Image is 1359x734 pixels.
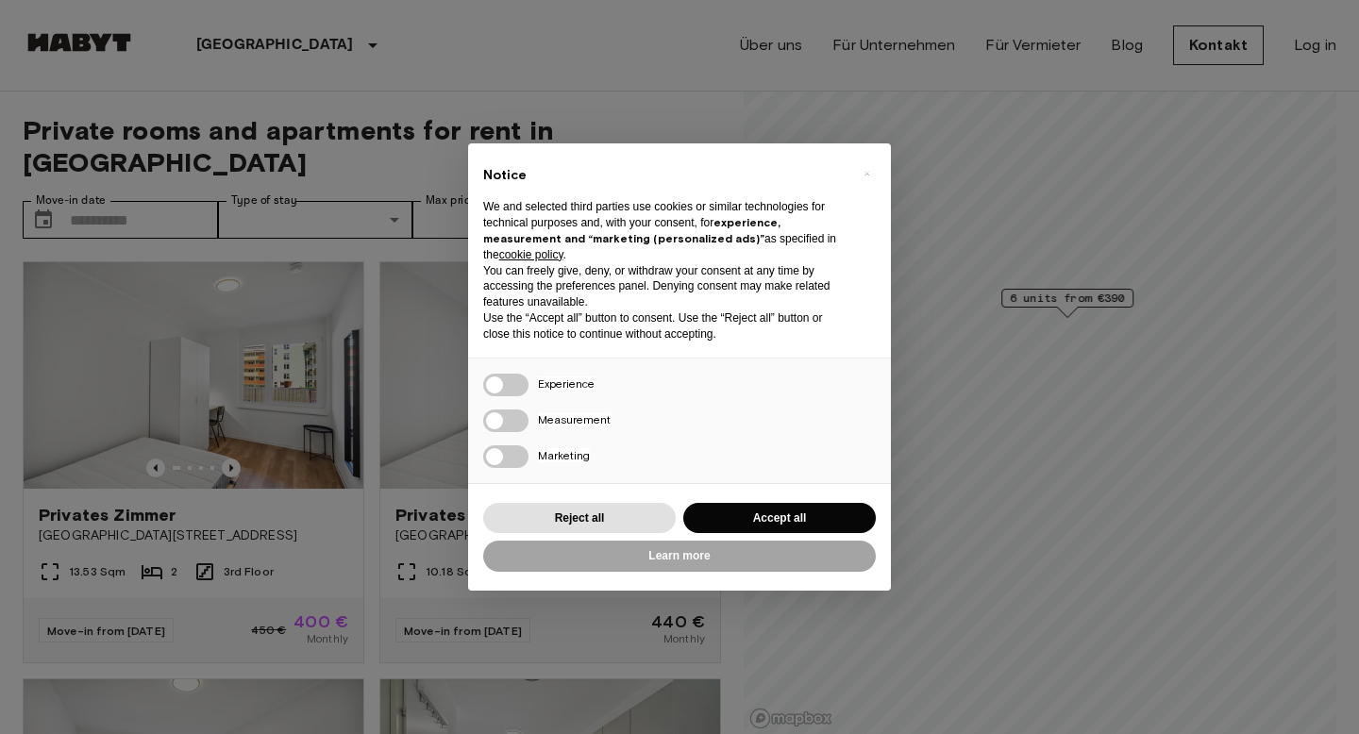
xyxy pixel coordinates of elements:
[483,310,846,342] p: Use the “Accept all” button to consent. Use the “Reject all” button or close this notice to conti...
[851,158,881,189] button: Close this notice
[538,376,595,391] span: Experience
[483,263,846,310] p: You can freely give, deny, or withdraw your consent at any time by accessing the preferences pane...
[483,215,780,245] strong: experience, measurement and “marketing (personalized ads)”
[683,503,876,534] button: Accept all
[483,503,676,534] button: Reject all
[483,199,846,262] p: We and selected third parties use cookies or similar technologies for technical purposes and, wit...
[499,248,563,261] a: cookie policy
[538,448,590,462] span: Marketing
[538,412,611,426] span: Measurement
[483,166,846,185] h2: Notice
[864,162,870,185] span: ×
[483,541,876,572] button: Learn more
